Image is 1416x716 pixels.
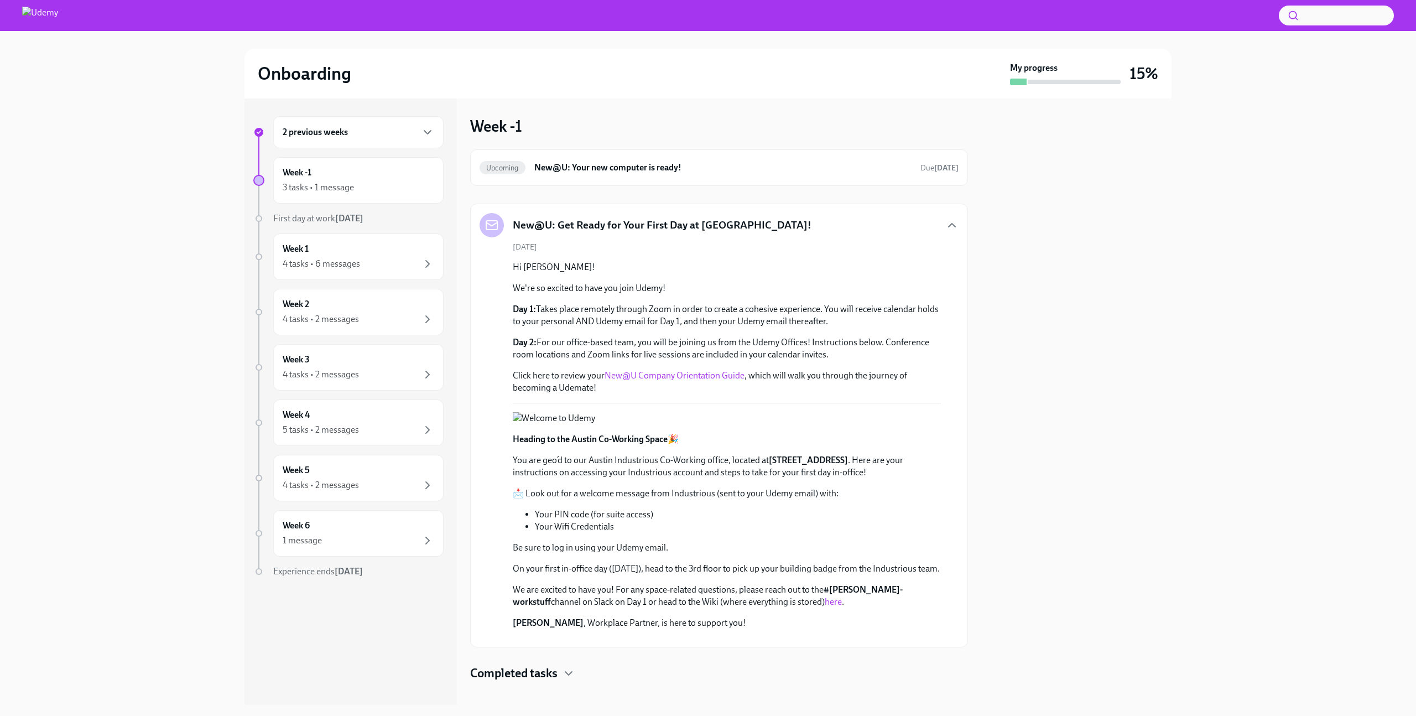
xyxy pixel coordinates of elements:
strong: [PERSON_NAME] [513,618,584,628]
p: For our office-based team, you will be joining us from the Udemy Offices! Instructions below. Con... [513,336,941,361]
strong: Day 1: [513,304,536,314]
a: Week 24 tasks • 2 messages [253,289,444,335]
li: Your Wifi Credentials [535,521,941,533]
p: Hi [PERSON_NAME]! [513,261,941,273]
h4: Completed tasks [470,665,558,682]
a: Week 54 tasks • 2 messages [253,455,444,501]
h6: Week -1 [283,167,311,179]
h6: Week 1 [283,243,309,255]
a: UpcomingNew@U: Your new computer is ready!Due[DATE] [480,159,959,177]
p: We are excited to have you! For any space-related questions, please reach out to the channel on S... [513,584,941,608]
span: Due [920,163,959,173]
h6: 2 previous weeks [283,126,348,138]
div: 1 message [283,535,322,547]
a: Week 14 tasks • 6 messages [253,234,444,280]
span: October 18th, 2025 14:00 [920,163,959,173]
div: 5 tasks • 2 messages [283,424,359,436]
div: 2 previous weeks [273,116,444,148]
span: First day at work [273,213,363,224]
strong: Heading to the Austin Co-Working Space [513,434,668,444]
strong: Day 2: [513,337,537,347]
h5: New@U: Get Ready for Your First Day at [GEOGRAPHIC_DATA]! [513,218,811,232]
strong: [STREET_ADDRESS] [769,455,848,465]
a: New@U Company Orientation Guide [605,370,745,381]
div: 4 tasks • 2 messages [283,313,359,325]
div: 4 tasks • 2 messages [283,479,359,491]
h3: 15% [1129,64,1158,84]
h6: Week 6 [283,520,310,532]
div: 4 tasks • 2 messages [283,369,359,381]
p: Be sure to log in using your Udemy email. [513,542,941,554]
a: Week 61 message [253,510,444,557]
span: Upcoming [480,164,525,172]
p: 📩 Look out for a welcome message from Industrious (sent to your Udemy email) with: [513,487,941,500]
h6: Week 3 [283,354,310,366]
a: Week 34 tasks • 2 messages [253,344,444,391]
p: You are geo’d to our Austin Industrious Co-Working office, located at . Here are your instruction... [513,454,941,479]
p: Click here to review your , which will walk you through the journey of becoming a Udemate! [513,370,941,394]
h6: Week 2 [283,298,309,310]
a: Week -13 tasks • 1 message [253,157,444,204]
p: Takes place remotely through Zoom in order to create a cohesive experience. You will receive cale... [513,303,941,328]
p: On your first in-office day ([DATE]), head to the 3rd floor to pick up your building badge from t... [513,563,941,575]
h6: Week 4 [283,409,310,421]
p: We're so excited to have you join Udemy! [513,282,941,294]
button: Zoom image [513,412,834,424]
strong: [DATE] [934,163,959,173]
h3: Week -1 [470,116,522,136]
li: Your PIN code (for suite access) [535,509,941,521]
img: Udemy [22,7,58,24]
h6: Week 5 [283,464,310,476]
a: First day at work[DATE] [253,212,444,225]
p: , Workplace Partner, is here to support you! [513,617,941,629]
strong: My progress [1010,62,1058,74]
div: 3 tasks • 1 message [283,181,354,194]
h2: Onboarding [258,63,351,85]
span: Experience ends [273,566,363,577]
div: Completed tasks [470,665,968,682]
div: 4 tasks • 6 messages [283,258,360,270]
span: [DATE] [513,242,537,252]
a: here [825,596,842,607]
strong: [DATE] [335,566,363,577]
a: Week 45 tasks • 2 messages [253,399,444,446]
h6: New@U: Your new computer is ready! [534,162,912,174]
p: 🎉 [513,433,941,445]
strong: [DATE] [335,213,363,224]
